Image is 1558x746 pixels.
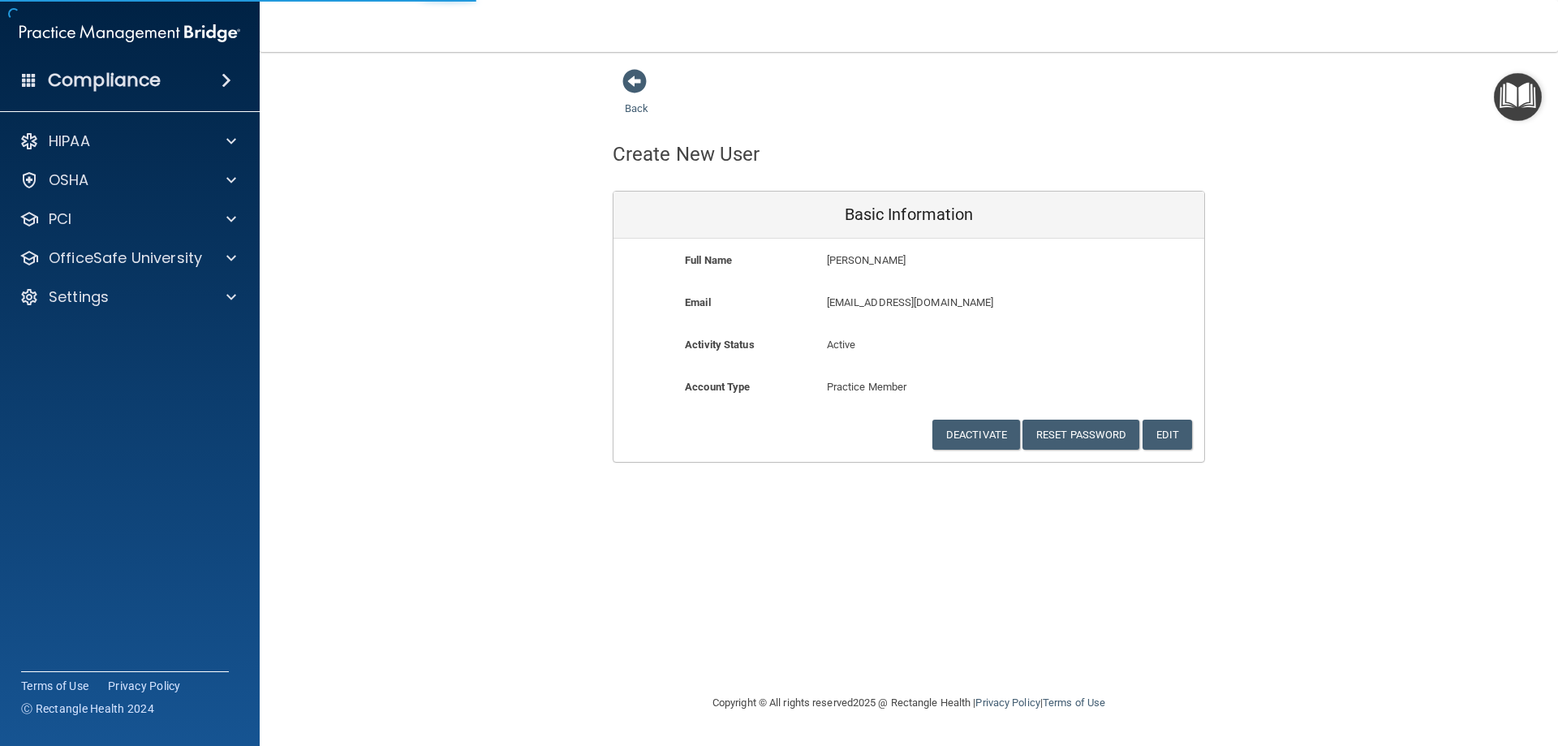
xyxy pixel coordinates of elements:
[827,251,1086,270] p: [PERSON_NAME]
[827,377,992,397] p: Practice Member
[1494,73,1542,121] button: Open Resource Center
[49,132,90,151] p: HIPAA
[19,248,236,268] a: OfficeSafe University
[19,17,240,50] img: PMB logo
[613,144,760,165] h4: Create New User
[108,678,181,694] a: Privacy Policy
[932,420,1020,450] button: Deactivate
[19,132,236,151] a: HIPAA
[1143,420,1192,450] button: Edit
[49,287,109,307] p: Settings
[19,287,236,307] a: Settings
[49,248,202,268] p: OfficeSafe University
[19,170,236,190] a: OSHA
[21,678,88,694] a: Terms of Use
[613,192,1204,239] div: Basic Information
[827,293,1086,313] p: [EMAIL_ADDRESS][DOMAIN_NAME]
[685,339,755,351] b: Activity Status
[625,83,648,114] a: Back
[613,677,1205,729] div: Copyright © All rights reserved 2025 @ Rectangle Health | |
[685,254,732,266] b: Full Name
[1022,420,1139,450] button: Reset Password
[48,69,161,92] h4: Compliance
[685,381,750,393] b: Account Type
[49,209,71,229] p: PCI
[49,170,89,190] p: OSHA
[21,701,154,717] span: Ⓒ Rectangle Health 2024
[1043,696,1105,709] a: Terms of Use
[827,335,992,355] p: Active
[685,296,711,308] b: Email
[19,209,236,229] a: PCI
[975,696,1039,709] a: Privacy Policy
